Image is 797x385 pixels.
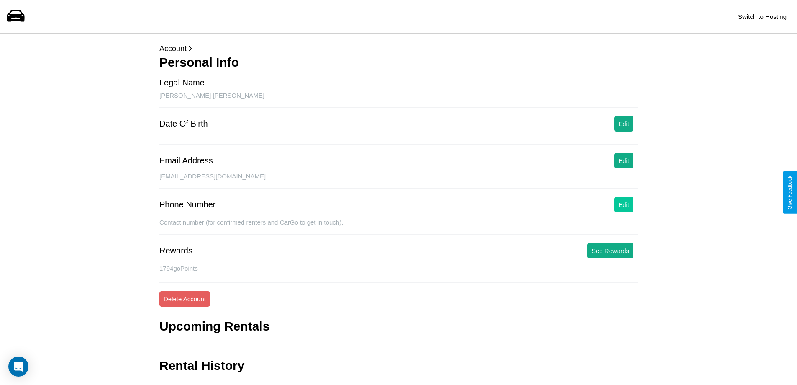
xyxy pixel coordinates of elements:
[159,291,210,307] button: Delete Account
[159,200,216,209] div: Phone Number
[159,55,638,70] h3: Personal Info
[159,42,638,55] p: Account
[159,119,208,129] div: Date Of Birth
[734,9,791,24] button: Switch to Hosting
[159,92,638,108] div: [PERSON_NAME] [PERSON_NAME]
[159,359,244,373] h3: Rental History
[159,173,638,189] div: [EMAIL_ADDRESS][DOMAIN_NAME]
[787,176,793,209] div: Give Feedback
[159,246,192,256] div: Rewards
[614,116,633,132] button: Edit
[159,319,269,333] h3: Upcoming Rentals
[8,357,28,377] div: Open Intercom Messenger
[614,197,633,212] button: Edit
[159,219,638,235] div: Contact number (for confirmed renters and CarGo to get in touch).
[159,263,638,274] p: 1794 goPoints
[159,156,213,165] div: Email Address
[159,78,205,88] div: Legal Name
[614,153,633,168] button: Edit
[587,243,633,258] button: See Rewards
